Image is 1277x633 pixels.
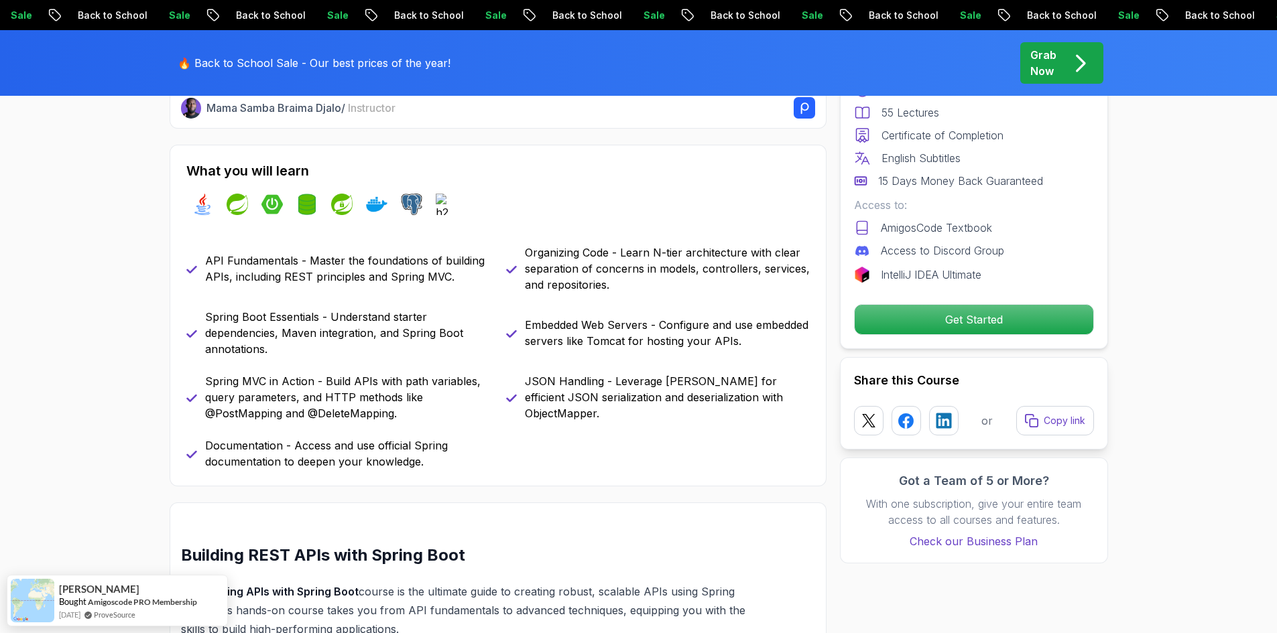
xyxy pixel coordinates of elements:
p: With one subscription, give your entire team access to all courses and features. [854,496,1094,528]
p: Sale [620,9,663,22]
p: Sale [462,9,505,22]
p: Grab Now [1030,47,1056,79]
p: Sale [936,9,979,22]
p: 55 Lectures [881,104,939,121]
p: or [981,413,993,429]
p: Sale [778,9,821,22]
p: Documentation - Access and use official Spring documentation to deepen your knowledge. [205,437,490,470]
p: Back to School [845,9,936,22]
a: Check our Business Plan [854,533,1094,549]
img: spring-security logo [331,194,353,215]
h3: Got a Team of 5 or More? [854,472,1094,490]
h2: Share this Course [854,371,1094,390]
p: Back to School [1004,9,1095,22]
img: docker logo [366,194,387,215]
p: Back to School [687,9,778,22]
img: java logo [192,194,213,215]
p: Back to School [529,9,620,22]
img: Nelson Djalo [181,98,202,119]
p: Certificate of Completion [881,127,1004,143]
p: Back to School [371,9,462,22]
p: Mama Samba Braima Djalo / [206,100,396,116]
p: Sale [1095,9,1138,22]
p: English Subtitles [881,150,961,166]
img: h2 logo [436,194,457,215]
a: ProveSource [94,609,135,620]
img: provesource social proof notification image [11,579,54,622]
span: Bought [59,596,86,607]
p: IntelliJ IDEA Ultimate [881,267,981,283]
a: Amigoscode PRO Membership [88,597,197,607]
h2: Building REST APIs with Spring Boot [181,545,751,566]
p: Spring Boot Essentials - Understand starter dependencies, Maven integration, and Spring Boot anno... [205,309,490,357]
img: spring-boot logo [261,194,283,215]
span: [DATE] [59,609,80,620]
button: Copy link [1016,406,1094,435]
img: spring logo [227,194,248,215]
span: Instructor [348,101,396,115]
p: Organizing Code - Learn N-tier architecture with clear separation of concerns in models, controll... [525,244,810,293]
p: Embedded Web Servers - Configure and use embedded servers like Tomcat for hosting your APIs. [525,317,810,349]
p: Spring MVC in Action - Build APIs with path variables, query parameters, and HTTP methods like @P... [205,373,490,421]
h2: What you will learn [186,161,810,180]
span: [PERSON_NAME] [59,583,139,595]
p: API Fundamentals - Master the foundations of building APIs, including REST principles and Spring ... [205,253,490,285]
p: Back to School [54,9,145,22]
p: Copy link [1044,414,1085,427]
img: jetbrains logo [854,267,870,283]
p: 🔥 Back to School Sale - Our best prices of the year! [178,55,450,71]
p: Back to School [212,9,304,22]
p: AmigosCode Textbook [881,220,992,236]
button: Get Started [854,304,1094,335]
img: spring-data-jpa logo [296,194,318,215]
strong: Building APIs with Spring Boot [201,585,359,598]
p: Get Started [855,305,1093,334]
p: JSON Handling - Leverage [PERSON_NAME] for efficient JSON serialization and deserialization with ... [525,373,810,421]
p: Sale [145,9,188,22]
img: postgres logo [401,194,422,215]
p: Access to: [854,197,1094,213]
p: Sale [304,9,347,22]
p: 15 Days Money Back Guaranteed [878,173,1043,189]
p: Access to Discord Group [881,242,1004,259]
p: Back to School [1162,9,1253,22]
